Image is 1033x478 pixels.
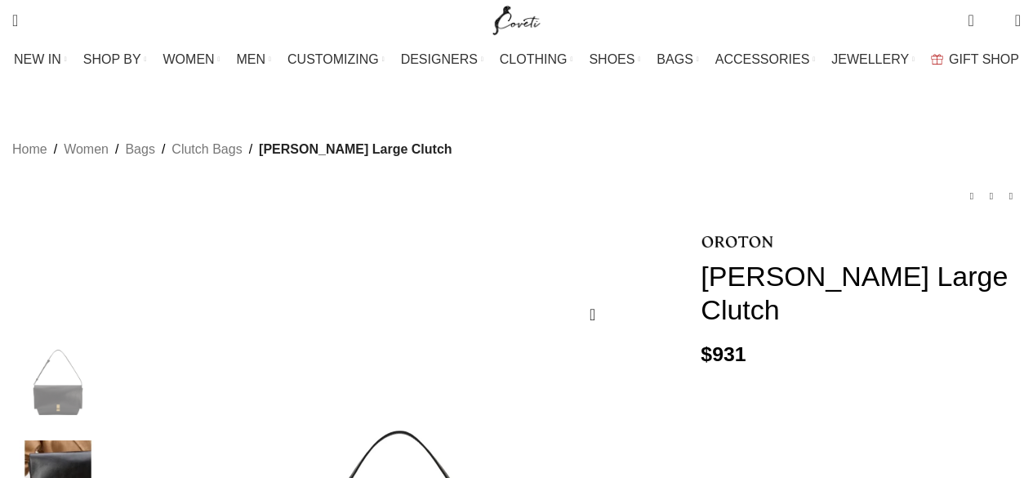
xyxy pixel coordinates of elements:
[8,333,108,432] img: Etta Large Clutch
[489,12,544,26] a: Site logo
[831,51,909,67] span: JEWELLERY
[259,139,452,160] span: [PERSON_NAME] Large Clutch
[589,51,634,67] span: SHOES
[715,51,810,67] span: ACCESSORIES
[657,51,692,67] span: BAGS
[171,139,242,160] a: Clutch Bags
[83,51,141,67] span: SHOP BY
[1001,186,1021,206] a: Next product
[701,343,746,365] bdi: 931
[589,43,640,76] a: SHOES
[962,186,982,206] a: Previous product
[931,54,943,65] img: GiftBag
[401,51,478,67] span: DESIGNERS
[163,43,220,76] a: WOMEN
[64,139,109,160] a: Women
[949,51,1019,67] span: GIFT SHOP
[701,260,1021,327] h1: [PERSON_NAME] Large Clutch
[701,236,774,248] img: Oroton
[83,43,147,76] a: SHOP BY
[831,43,915,76] a: JEWELLERY
[715,43,816,76] a: ACCESSORIES
[990,16,1002,29] span: 0
[4,4,26,37] a: Search
[12,139,452,160] nav: Breadcrumb
[125,139,154,160] a: Bags
[986,4,1003,37] div: My Wishlist
[500,51,568,67] span: CLOTHING
[287,51,379,67] span: CUSTOMIZING
[14,51,61,67] span: NEW IN
[969,8,982,20] span: 0
[701,343,712,365] span: $
[237,43,271,76] a: MEN
[401,43,483,76] a: DESIGNERS
[12,139,47,160] a: Home
[237,51,266,67] span: MEN
[931,43,1019,76] a: GIFT SHOP
[287,43,385,76] a: CUSTOMIZING
[163,51,215,67] span: WOMEN
[4,43,1029,76] div: Main navigation
[14,43,67,76] a: NEW IN
[500,43,573,76] a: CLOTHING
[960,4,982,37] a: 0
[657,43,698,76] a: BAGS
